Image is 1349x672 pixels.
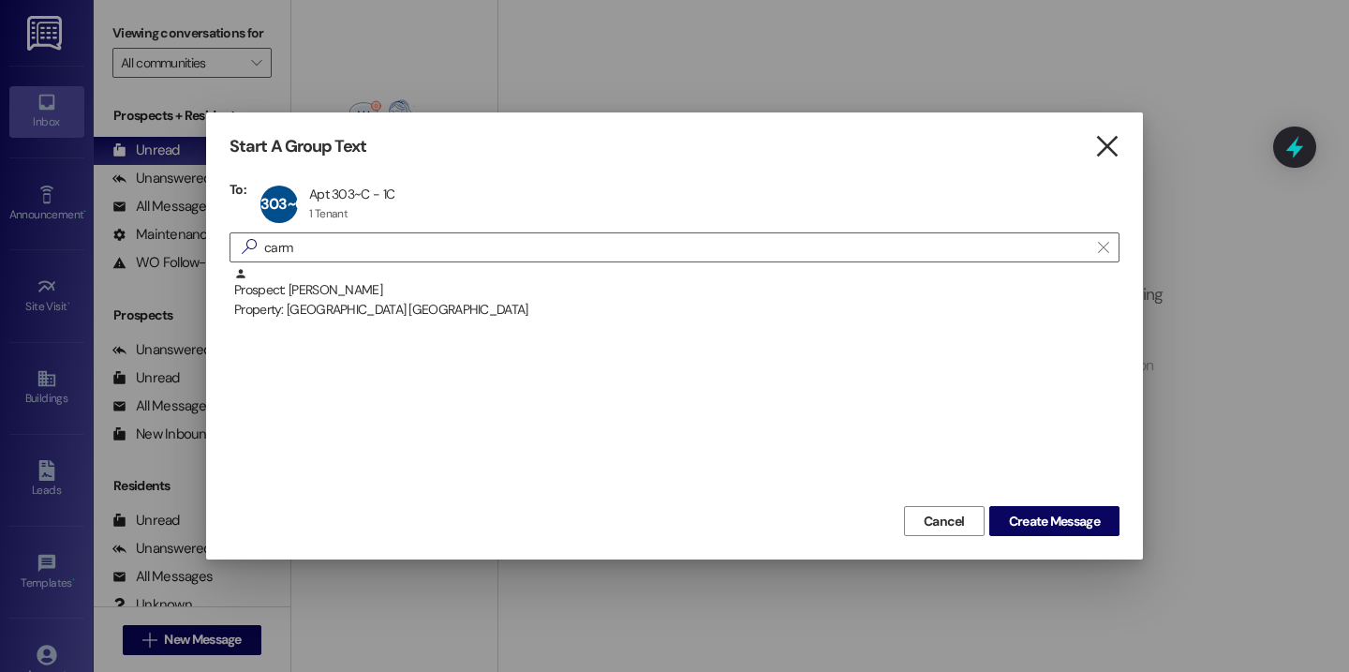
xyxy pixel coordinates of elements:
[230,267,1119,314] div: Prospect: [PERSON_NAME]Property: [GEOGRAPHIC_DATA] [GEOGRAPHIC_DATA]
[1098,240,1108,255] i: 
[264,234,1089,261] input: Search for any contact or apartment
[309,186,394,202] div: Apt 303~C - 1C
[1009,512,1100,531] span: Create Message
[234,237,264,257] i: 
[924,512,965,531] span: Cancel
[1089,233,1119,261] button: Clear text
[989,506,1119,536] button: Create Message
[234,300,1119,320] div: Property: [GEOGRAPHIC_DATA] [GEOGRAPHIC_DATA]
[904,506,985,536] button: Cancel
[230,181,246,198] h3: To:
[309,206,348,221] div: 1 Tenant
[234,267,1119,321] div: Prospect: [PERSON_NAME]
[260,194,305,214] span: 303~C
[230,136,366,157] h3: Start A Group Text
[1094,137,1119,157] i: 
